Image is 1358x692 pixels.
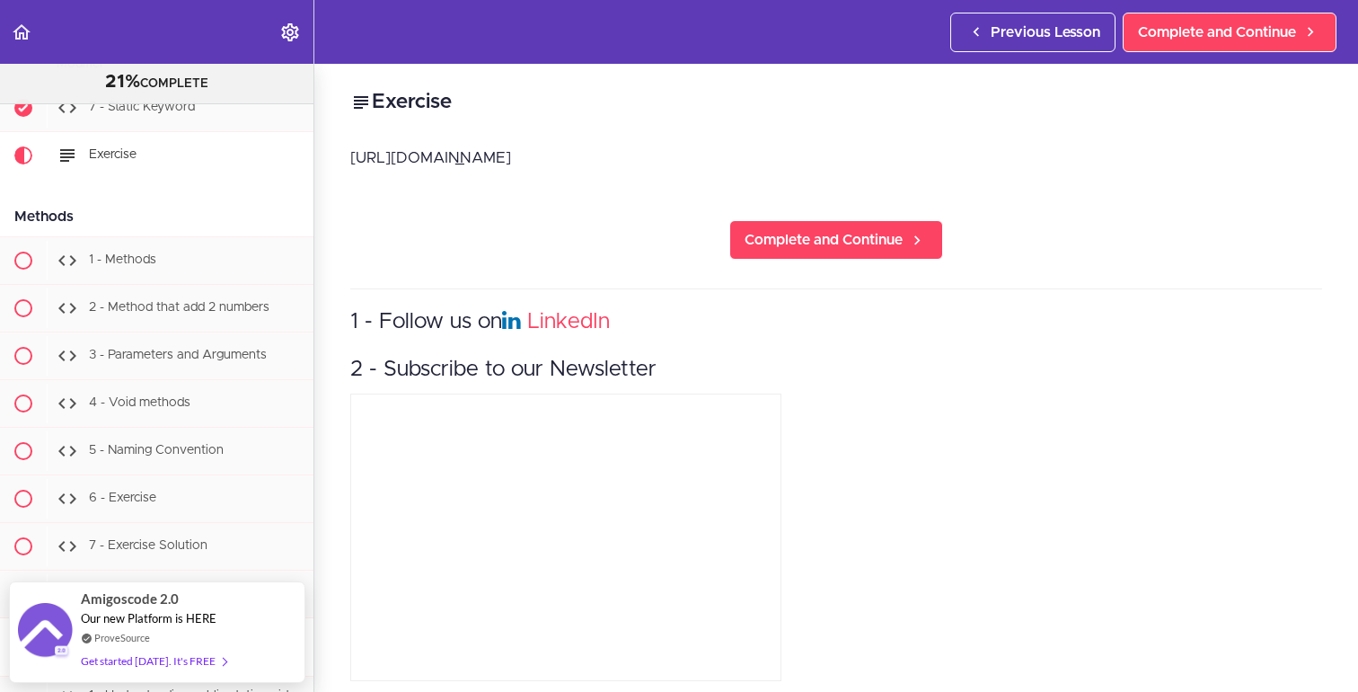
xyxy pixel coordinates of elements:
[350,307,1322,337] h3: 1 - Follow us on
[89,253,156,266] span: 1 - Methods
[94,630,150,645] a: ProveSource
[81,589,179,609] span: Amigoscode 2.0
[950,13,1115,52] a: Previous Lesson
[527,311,610,333] a: LinkedIn
[22,71,291,94] div: COMPLETE
[81,611,216,625] span: Our new Platform is HERE
[89,148,137,161] span: Exercise
[729,220,943,260] a: Complete and Continue
[11,22,32,43] svg: Back to course curriculum
[105,73,140,91] span: 21%
[89,349,267,361] span: 3 - Parameters and Arguments
[89,396,190,409] span: 4 - Void methods
[1138,22,1296,43] span: Complete and Continue
[745,229,903,251] span: Complete and Continue
[89,444,224,457] span: 5 - Naming Convention
[89,301,269,314] span: 2 - Method that add 2 numbers
[350,87,1322,118] h2: Exercise
[279,22,301,43] svg: Settings Menu
[1123,13,1336,52] a: Complete and Continue
[991,22,1100,43] span: Previous Lesson
[81,651,226,671] div: Get started [DATE]. It's FREE
[89,492,156,504] span: 6 - Exercise
[18,603,72,661] img: provesource social proof notification image
[350,145,1322,172] p: [URL][DOMAIN_NAME]
[89,101,195,113] span: 7 - Static Keyword
[89,539,207,552] span: 7 - Exercise Solution
[350,355,1322,385] h3: 2 - Subscribe to our Newsletter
